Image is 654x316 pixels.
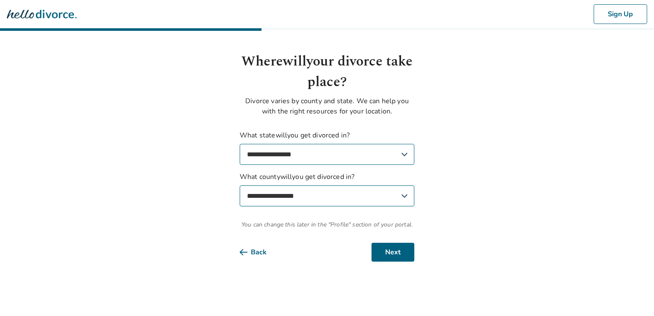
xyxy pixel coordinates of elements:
[611,275,654,316] iframe: Chat Widget
[240,51,414,92] h1: Where will your divorce take place?
[594,4,647,24] button: Sign Up
[240,185,414,206] select: What countywillyou get divorced in?
[240,243,280,262] button: Back
[372,243,414,262] button: Next
[240,220,414,229] span: You can change this later in the "Profile" section of your portal.
[240,144,414,165] select: What statewillyou get divorced in?
[240,172,414,206] label: What county will you get divorced in?
[240,96,414,116] p: Divorce varies by county and state. We can help you with the right resources for your location.
[240,130,414,165] label: What state will you get divorced in?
